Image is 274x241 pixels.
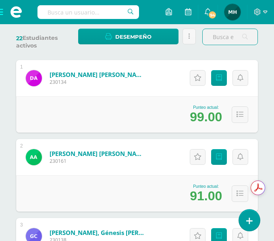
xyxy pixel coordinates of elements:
div: Punteo actual: [190,105,222,110]
span: 230134 [50,79,146,85]
img: fa2f462ba35ff7113c8e92d913caabd4.png [26,70,42,86]
img: cbd7de54a2c5c90f5d6be6a7a5bf1434.png [26,149,42,165]
input: Busca el estudiante aquí... [203,29,257,45]
img: 94dfc861e02bea7daf88976d6ac6de75.png [224,4,241,20]
div: Punteo actual: [190,184,222,189]
div: 2 [20,143,23,149]
div: 91.00 [190,189,222,204]
span: Desempeño [115,29,152,44]
span: 22 [16,35,23,42]
div: 3 [20,222,23,228]
a: Desempeño [78,29,179,44]
label: Estudiantes activos [16,34,72,49]
input: Busca un usuario... [37,5,139,19]
div: 1 [20,64,23,70]
div: 99.00 [190,110,222,125]
a: [PERSON_NAME], Génesis [PERSON_NAME] [50,229,146,237]
span: 230161 [50,158,146,164]
a: [PERSON_NAME] [PERSON_NAME] [50,71,146,79]
span: 94 [208,10,217,19]
a: [PERSON_NAME] [PERSON_NAME] [50,150,146,158]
